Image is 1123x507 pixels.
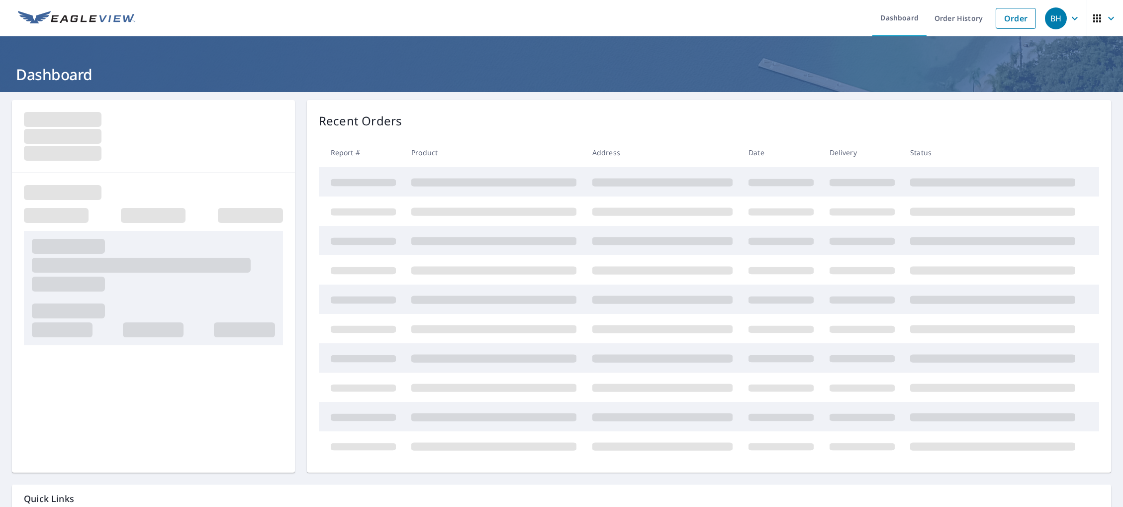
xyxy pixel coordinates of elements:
th: Address [584,138,741,167]
th: Date [741,138,822,167]
p: Quick Links [24,493,1099,505]
p: Recent Orders [319,112,402,130]
img: EV Logo [18,11,135,26]
div: BH [1045,7,1067,29]
a: Order [996,8,1036,29]
th: Report # [319,138,404,167]
th: Product [403,138,584,167]
th: Delivery [822,138,903,167]
h1: Dashboard [12,64,1111,85]
th: Status [902,138,1083,167]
